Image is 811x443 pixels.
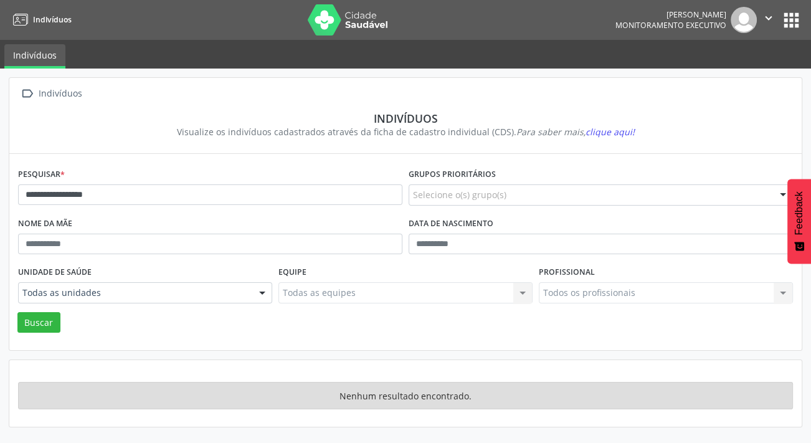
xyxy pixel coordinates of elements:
button: Feedback - Mostrar pesquisa [787,179,811,264]
button:  [757,7,780,33]
span: Indivíduos [33,14,72,25]
label: Grupos prioritários [409,165,496,184]
button: Buscar [17,312,60,333]
i:  [18,85,36,103]
i: Para saber mais, [516,126,635,138]
span: clique aqui! [586,126,635,138]
label: Data de nascimento [409,214,493,234]
a: Indivíduos [4,44,65,69]
span: Monitoramento Executivo [615,20,726,31]
a: Indivíduos [9,9,72,30]
div: Nenhum resultado encontrado. [18,382,793,409]
div: Indivíduos [36,85,84,103]
label: Nome da mãe [18,214,72,234]
span: Feedback [794,191,805,235]
label: Pesquisar [18,165,65,184]
label: Unidade de saúde [18,263,92,282]
div: Indivíduos [27,112,784,125]
span: Todas as unidades [22,287,247,299]
a:  Indivíduos [18,85,84,103]
span: Selecione o(s) grupo(s) [413,188,506,201]
button: apps [780,9,802,31]
div: [PERSON_NAME] [615,9,726,20]
label: Profissional [539,263,595,282]
img: img [731,7,757,33]
i:  [762,11,775,25]
div: Visualize os indivíduos cadastrados através da ficha de cadastro individual (CDS). [27,125,784,138]
label: Equipe [278,263,306,282]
